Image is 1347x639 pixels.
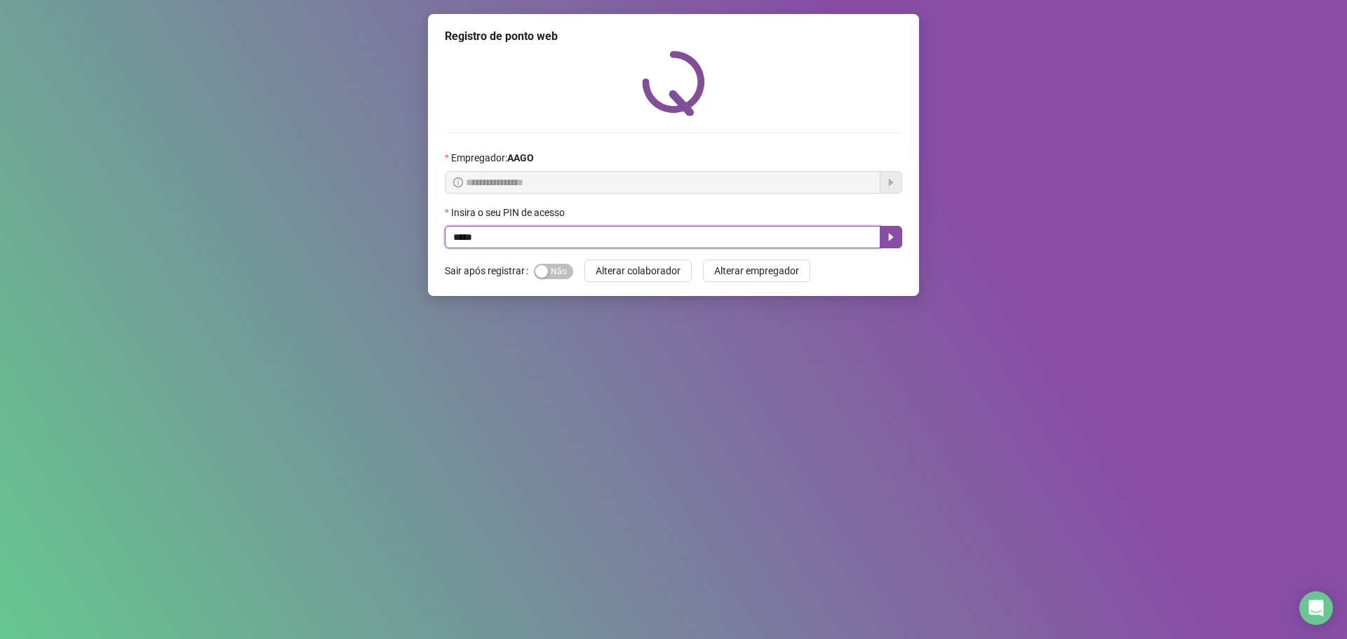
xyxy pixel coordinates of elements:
img: QRPoint [642,51,705,116]
span: caret-right [885,231,897,243]
span: Alterar colaborador [596,263,681,278]
div: Registro de ponto web [445,28,902,45]
div: Open Intercom Messenger [1299,591,1333,625]
button: Alterar colaborador [584,260,692,282]
span: info-circle [453,177,463,187]
button: Alterar empregador [703,260,810,282]
label: Sair após registrar [445,260,534,282]
label: Insira o seu PIN de acesso [445,205,574,220]
span: Empregador : [451,150,534,166]
span: Alterar empregador [714,263,799,278]
strong: AAGO [507,152,534,163]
